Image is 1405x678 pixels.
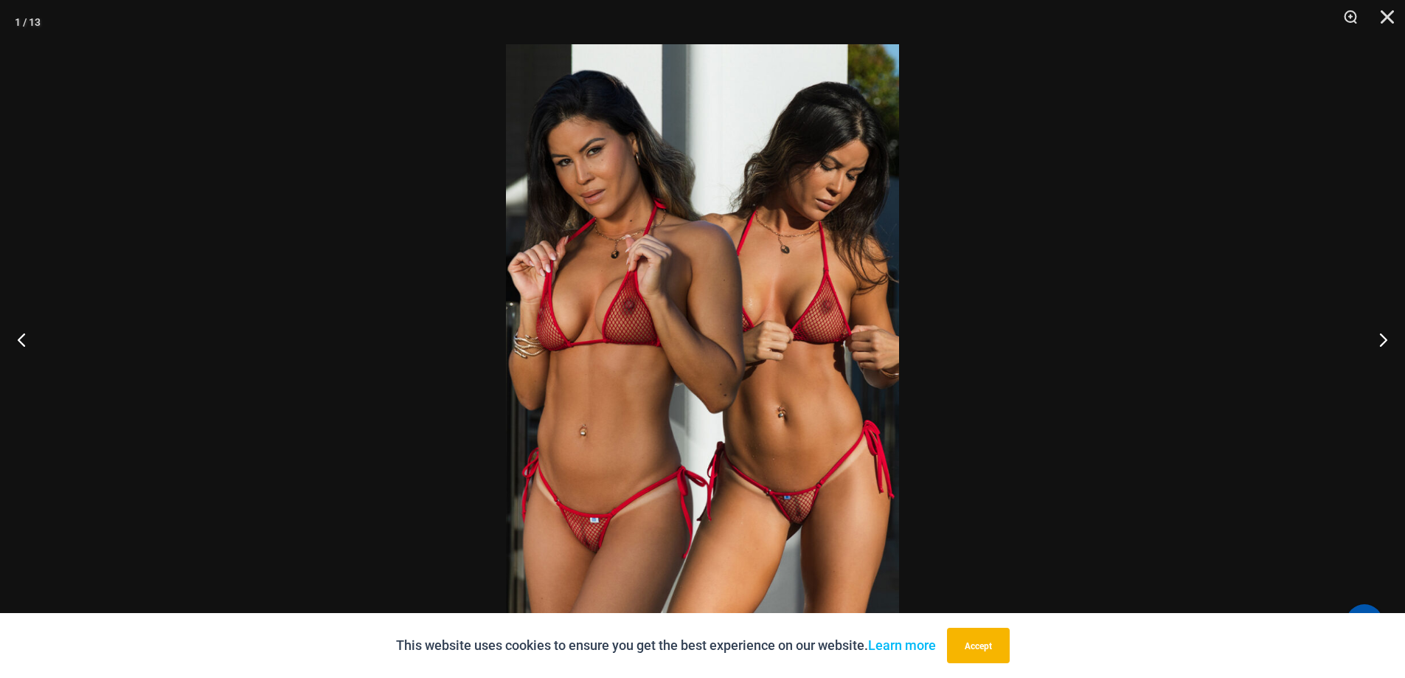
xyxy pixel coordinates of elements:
[1350,302,1405,376] button: Next
[15,11,41,33] div: 1 / 13
[947,628,1010,663] button: Accept
[868,637,936,653] a: Learn more
[506,44,899,634] img: Summer Storm Red Tri Top Pack F
[396,634,936,657] p: This website uses cookies to ensure you get the best experience on our website.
